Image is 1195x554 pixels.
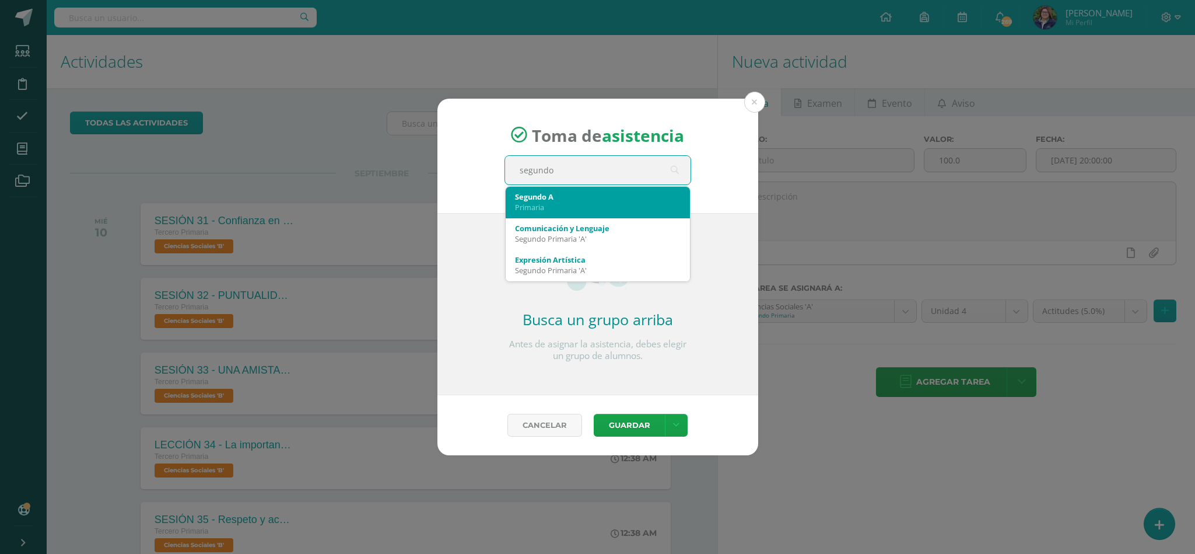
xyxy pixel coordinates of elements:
[515,202,681,212] div: Primaria
[515,191,681,202] div: Segundo A
[515,265,681,276] div: Segundo Primaria 'A'
[504,339,691,362] p: Antes de asignar la asistencia, debes elegir un grupo de alumnos.
[515,255,681,265] div: Expresión Artística
[507,414,582,437] a: Cancelar
[744,92,765,113] button: Close (Esc)
[594,414,665,437] button: Guardar
[504,309,691,329] h2: Busca un grupo arriba
[515,223,681,234] div: Comunicación y Lenguaje
[515,234,681,244] div: Segundo Primaria 'A'
[602,124,684,146] strong: asistencia
[505,156,691,184] input: Busca un grado o sección aquí...
[532,124,684,146] span: Toma de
